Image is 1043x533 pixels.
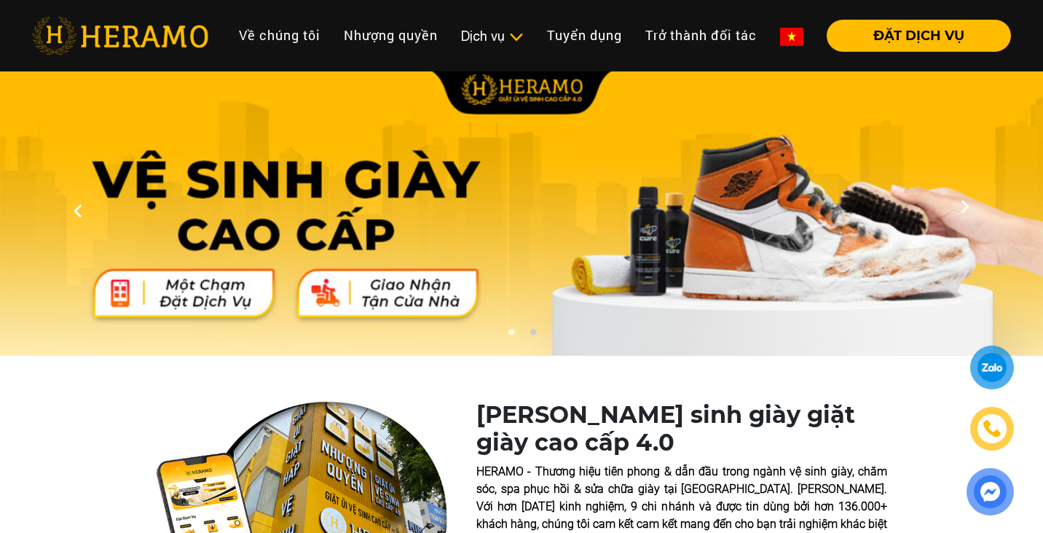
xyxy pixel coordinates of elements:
[508,30,524,44] img: subToggleIcon
[983,420,1001,437] img: phone-icon
[227,20,332,51] a: Về chúng tôi
[780,28,803,46] img: vn-flag.png
[461,26,524,46] div: Dịch vụ
[827,20,1011,52] button: ĐẶT DỊCH VỤ
[332,20,449,51] a: Nhượng quyền
[476,401,887,457] h1: [PERSON_NAME] sinh giày giặt giày cao cấp 4.0
[634,20,768,51] a: Trở thành đối tác
[535,20,634,51] a: Tuyển dụng
[970,407,1013,450] a: phone-icon
[32,17,208,55] img: heramo-logo.png
[525,328,540,343] button: 2
[503,328,518,343] button: 1
[815,29,1011,42] a: ĐẶT DỊCH VỤ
